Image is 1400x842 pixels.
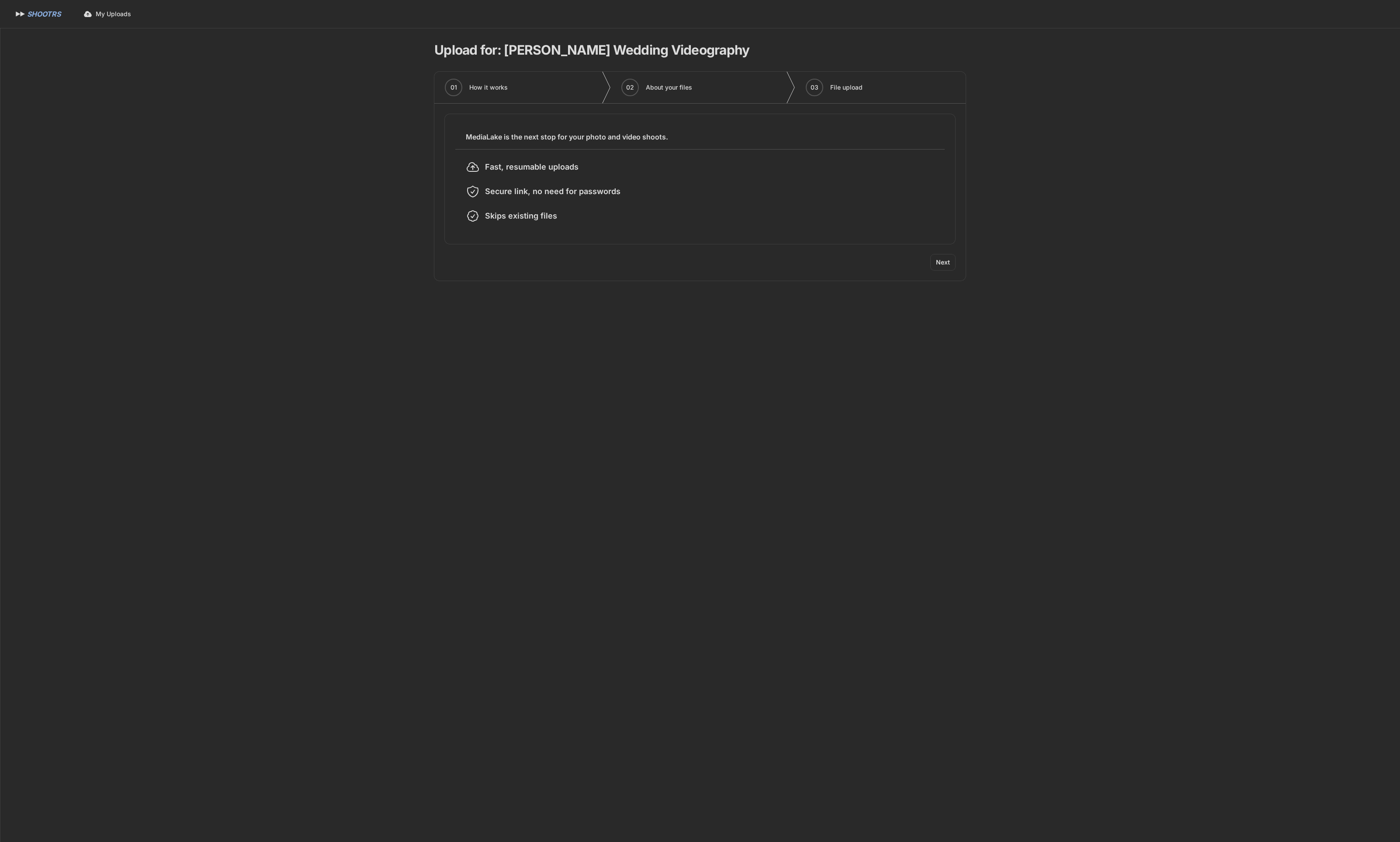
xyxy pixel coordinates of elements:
[626,83,634,92] span: 02
[485,185,620,198] span: Secure link, no need for passwords
[14,9,61,19] a: SHOOTRS SHOOTRS
[469,83,508,92] span: How it works
[434,72,518,103] button: 01 How it works
[78,6,136,22] a: My Uploads
[611,72,703,103] button: 02 About your files
[931,254,955,270] button: Next
[646,83,692,92] span: About your files
[466,132,934,142] h3: MediaLake is the next stop for your photo and video shoots.
[830,83,863,92] span: File upload
[936,258,950,267] span: Next
[795,72,873,103] button: 03 File upload
[485,210,557,222] span: Skips existing files
[485,161,579,173] span: Fast, resumable uploads
[27,9,61,19] h1: SHOOTRS
[434,42,749,58] h1: Upload for: [PERSON_NAME] Wedding Videography
[450,83,457,92] span: 01
[811,83,818,92] span: 03
[96,10,131,18] span: My Uploads
[14,9,27,19] img: SHOOTRS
